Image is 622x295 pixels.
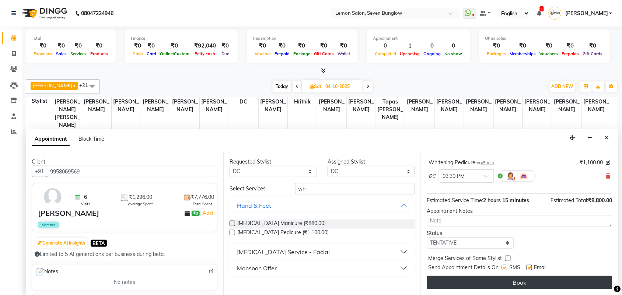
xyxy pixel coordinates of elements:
[317,97,346,114] span: [PERSON_NAME]
[427,229,514,237] div: Status
[233,261,412,275] button: Monsoon Offer
[54,42,69,50] div: ₹0
[373,35,464,42] div: Appointment
[273,42,291,50] div: ₹0
[220,51,231,56] span: Due
[429,264,499,273] span: Send Appointment Details On
[550,81,575,92] button: ADD NEW
[549,7,562,20] img: Nysa Rathod
[230,158,317,166] div: Requested Stylist
[91,240,107,247] span: BETA
[193,201,212,207] span: Total Spent
[398,42,422,50] div: 1
[376,97,405,122] span: Tapas [PERSON_NAME]
[35,238,87,248] button: Generate AI Insights
[54,51,69,56] span: Sales
[78,136,104,142] span: Block Time
[606,161,611,165] i: Edit price
[81,3,113,24] b: 08047224946
[35,250,214,258] div: Limited to 5 AI generations per business during beta.
[131,35,232,42] div: Finance
[582,97,611,114] span: [PERSON_NAME]
[323,81,360,92] input: 2025-10-04
[253,51,273,56] span: Voucher
[565,10,608,17] span: [PERSON_NAME]
[141,97,170,114] span: [PERSON_NAME]
[291,51,312,56] span: Package
[32,133,70,146] span: Appointment
[237,229,329,238] span: [MEDICAL_DATA] Pedicure (₹1,100.00)
[128,201,153,207] span: Average Spent
[237,247,330,256] div: [MEDICAL_DATA] Service - Facial
[443,42,464,50] div: 0
[534,264,547,273] span: Email
[69,51,88,56] span: Services
[422,51,443,56] span: Ongoing
[72,82,76,88] a: x
[537,10,541,17] a: 1
[26,97,53,105] div: Stylist
[82,97,111,114] span: [PERSON_NAME]
[88,42,110,50] div: ₹0
[32,158,217,166] div: Client
[405,97,434,114] span: [PERSON_NAME]
[145,42,158,50] div: ₹0
[233,199,412,212] button: Hand & Feet
[200,208,214,217] span: |
[53,97,82,130] span: [PERSON_NAME] [PERSON_NAME]
[483,197,530,204] span: 2 hours 15 minutes
[32,51,54,56] span: Expenses
[253,35,352,42] div: Redemption
[485,51,508,56] span: Packages
[192,211,199,217] span: ₹0
[259,97,288,114] span: [PERSON_NAME]
[510,264,521,273] span: SMS
[520,172,528,180] img: Interior.png
[129,193,152,201] span: ₹1,296.00
[32,35,110,42] div: Total
[193,51,217,56] span: Petty cash
[88,51,110,56] span: Products
[200,97,229,114] span: [PERSON_NAME]
[158,51,191,56] span: Online/Custom
[580,159,603,166] span: ₹1,100.00
[233,245,412,259] button: [MEDICAL_DATA] Service - Facial
[219,42,232,50] div: ₹0
[19,3,69,24] img: logo
[336,42,352,50] div: ₹0
[131,42,145,50] div: ₹0
[538,51,560,56] span: Vouchers
[158,42,191,50] div: ₹0
[336,51,352,56] span: Wallet
[429,159,495,166] div: Whitening Pedicure
[551,197,588,204] span: Estimated Total:
[79,82,94,88] span: +21
[229,97,258,106] span: DC
[427,207,612,215] div: Appointment Notes
[429,172,436,180] span: DC
[373,42,398,50] div: 0
[201,208,214,217] a: Add
[435,97,464,114] span: [PERSON_NAME]
[237,264,277,273] div: Monsoon Offer
[81,201,90,207] span: Visits
[112,97,141,114] span: [PERSON_NAME]
[312,42,336,50] div: ₹0
[464,97,493,114] span: [PERSON_NAME]
[552,84,573,89] span: ADD NEW
[494,97,523,114] span: [PERSON_NAME]
[237,220,326,229] span: [MEDICAL_DATA] Manicure (₹880.00)
[552,97,581,114] span: [PERSON_NAME]
[32,42,54,50] div: ₹0
[295,183,415,194] input: Search by service name
[42,186,63,208] img: avatar
[33,82,72,88] span: [PERSON_NAME]
[427,276,612,289] button: Book
[429,254,502,264] span: Merge Services of Same Stylist
[191,193,214,201] span: ₹7,776.00
[84,193,87,201] span: 6
[191,42,219,50] div: ₹92,040
[508,42,538,50] div: ₹0
[291,42,312,50] div: ₹0
[35,267,58,277] span: Notes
